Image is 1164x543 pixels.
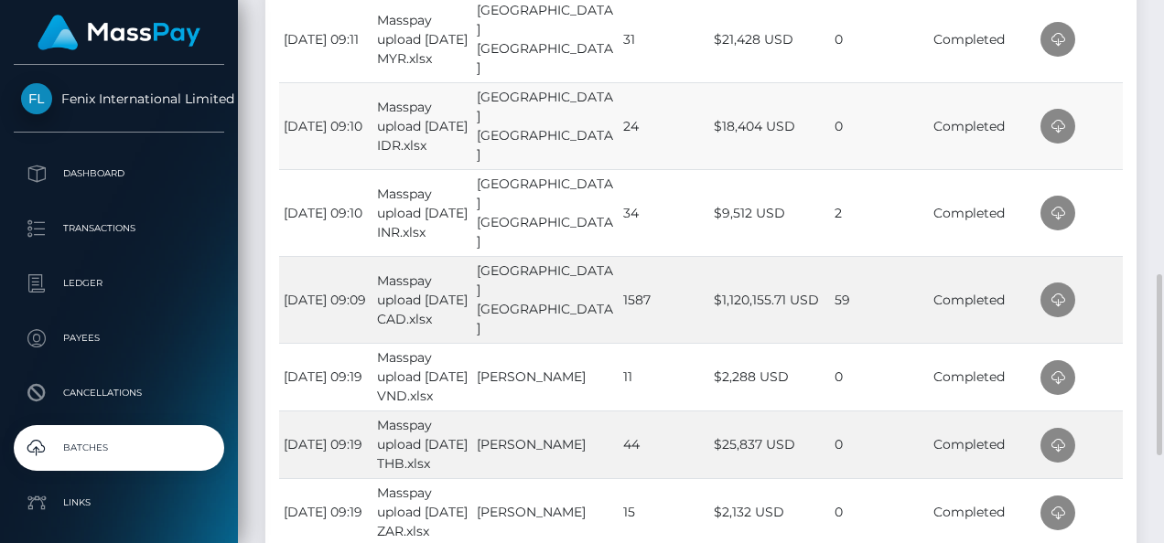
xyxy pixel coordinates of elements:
td: Completed [929,169,1037,256]
td: $1,120,155.71 USD [709,256,830,343]
td: 34 [619,169,710,256]
td: Masspay upload [DATE] IDR.xlsx [372,82,472,169]
td: $25,837 USD [709,410,830,478]
td: Completed [929,82,1037,169]
td: [PERSON_NAME] [472,410,619,478]
p: Batches [21,434,217,462]
td: [DATE] 09:19 [279,343,372,410]
td: 0 [830,82,928,169]
td: 44 [619,410,710,478]
a: Transactions [14,206,224,251]
td: Completed [929,256,1037,343]
td: [PERSON_NAME] [472,343,619,410]
td: Completed [929,410,1037,478]
td: 59 [830,256,928,343]
td: [GEOGRAPHIC_DATA] [GEOGRAPHIC_DATA] [472,256,619,343]
td: [DATE] 09:09 [279,256,372,343]
span: Fenix International Limited [14,90,224,107]
td: Masspay upload [DATE] VND.xlsx [372,343,472,410]
p: Ledger [21,270,217,297]
td: $18,404 USD [709,82,830,169]
td: [DATE] 09:10 [279,82,372,169]
p: Transactions [21,215,217,242]
a: Ledger [14,261,224,306]
img: Fenix International Limited [21,83,52,114]
td: $9,512 USD [709,169,830,256]
a: Cancellations [14,370,224,416]
td: [GEOGRAPHIC_DATA] [GEOGRAPHIC_DATA] [472,82,619,169]
td: Masspay upload [DATE] THB.xlsx [372,410,472,478]
p: Payees [21,325,217,352]
a: Links [14,480,224,526]
img: MassPay Logo [38,15,200,50]
td: [GEOGRAPHIC_DATA] [GEOGRAPHIC_DATA] [472,169,619,256]
td: 1587 [619,256,710,343]
a: Payees [14,315,224,361]
td: Completed [929,343,1037,410]
td: [DATE] 09:10 [279,169,372,256]
td: 24 [619,82,710,169]
a: Dashboard [14,151,224,197]
td: $2,288 USD [709,343,830,410]
a: Batches [14,425,224,471]
p: Dashboard [21,160,217,187]
td: 0 [830,410,928,478]
td: 2 [830,169,928,256]
td: 11 [619,343,710,410]
td: 0 [830,343,928,410]
td: [DATE] 09:19 [279,410,372,478]
td: Masspay upload [DATE] CAD.xlsx [372,256,472,343]
td: Masspay upload [DATE] INR.xlsx [372,169,472,256]
p: Links [21,489,217,516]
p: Cancellations [21,379,217,407]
